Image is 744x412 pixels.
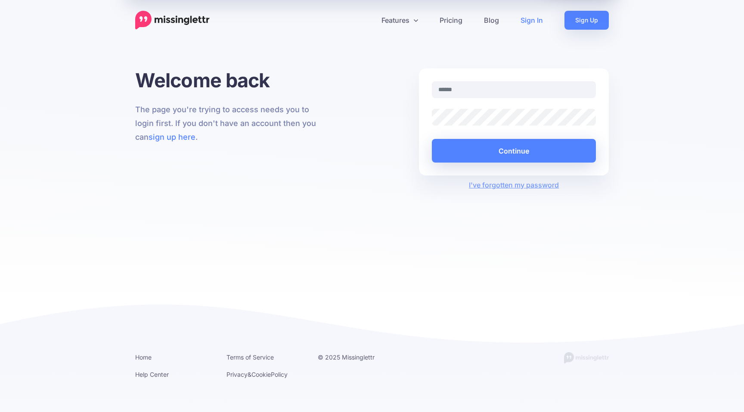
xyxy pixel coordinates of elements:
a: Privacy [226,371,248,378]
button: Continue [432,139,596,163]
p: The page you're trying to access needs you to login first. If you don't have an account then you ... [135,103,325,144]
a: Pricing [429,11,473,30]
a: Features [371,11,429,30]
a: Cookie [251,371,271,378]
a: Terms of Service [226,354,274,361]
li: © 2025 Missinglettr [318,352,396,363]
a: Sign In [510,11,554,30]
a: Help Center [135,371,169,378]
a: I've forgotten my password [469,181,559,189]
a: sign up here [149,132,195,141]
li: & Policy [226,369,305,380]
h1: Welcome back [135,68,325,92]
a: Home [135,354,152,361]
a: Sign Up [564,11,609,30]
a: Blog [473,11,510,30]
